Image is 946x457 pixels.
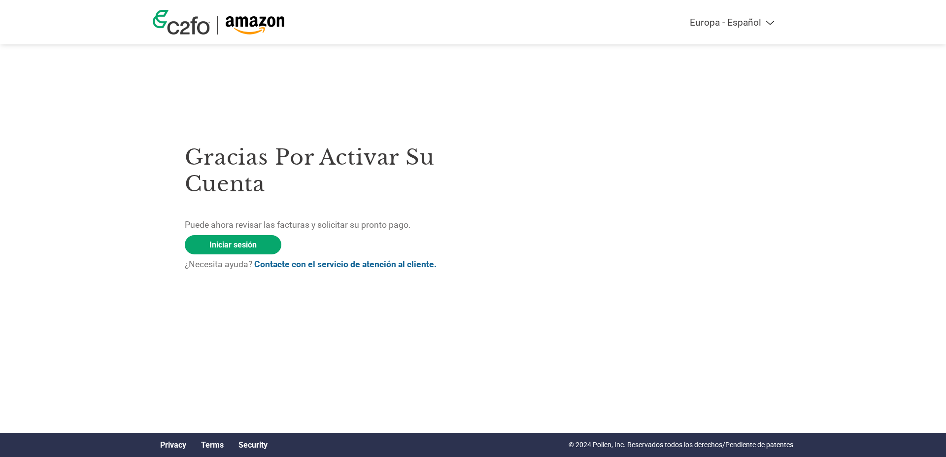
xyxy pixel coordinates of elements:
[185,144,473,197] h3: Gracias por activar su cuenta
[238,440,268,450] a: Security
[185,235,281,254] a: Iniciar sesión
[185,258,473,271] p: ¿Necesita ayuda?
[254,259,437,269] a: Contacte con el servicio de atención al cliente.
[569,440,793,450] p: © 2024 Pollen, Inc. Reservados todos los derechos/Pendiente de patentes
[185,218,473,231] p: Puede ahora revisar las facturas y solicitar su pronto pago.
[225,16,285,35] img: Amazon
[201,440,224,450] a: Terms
[160,440,186,450] a: Privacy
[153,10,210,35] img: c2fo logo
